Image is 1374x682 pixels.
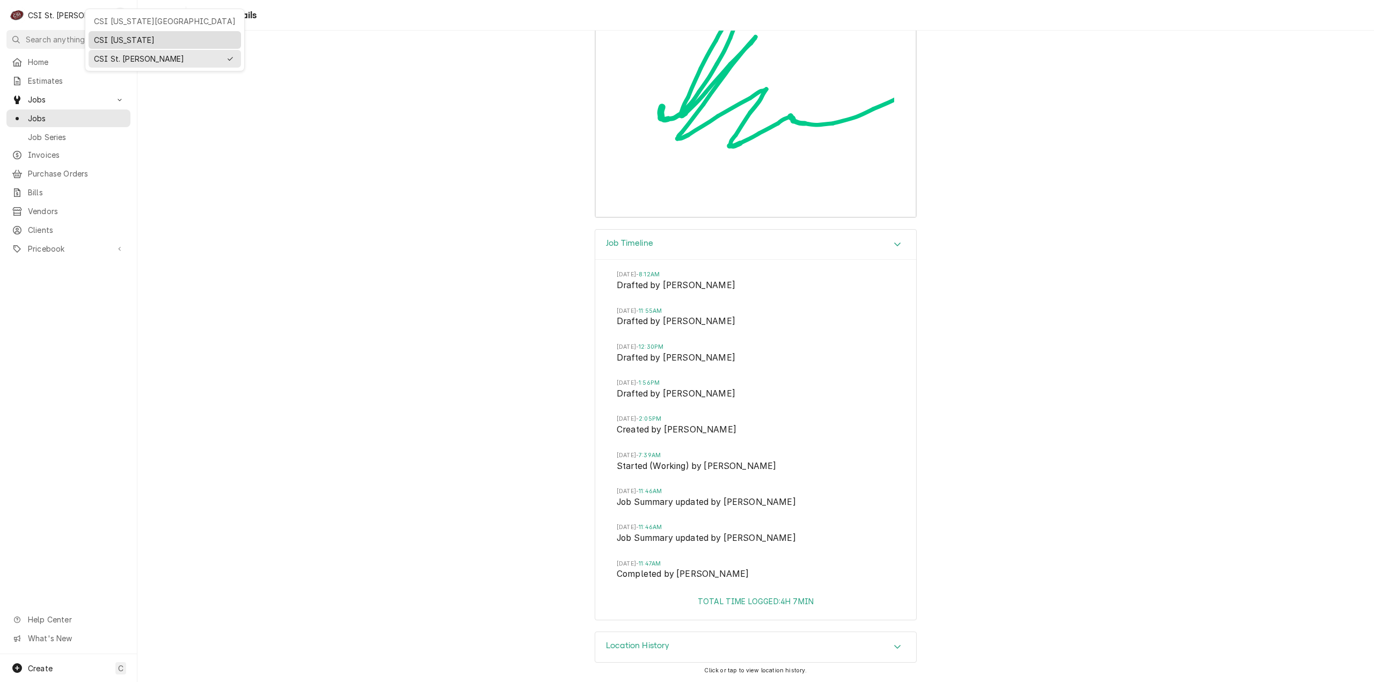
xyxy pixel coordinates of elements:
[6,109,130,127] a: Go to Jobs
[94,53,221,64] div: CSI St. [PERSON_NAME]
[6,128,130,146] a: Go to Job Series
[28,131,125,143] span: Job Series
[28,113,125,124] span: Jobs
[94,34,236,46] div: CSI [US_STATE]
[94,16,236,27] div: CSI [US_STATE][GEOGRAPHIC_DATA]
